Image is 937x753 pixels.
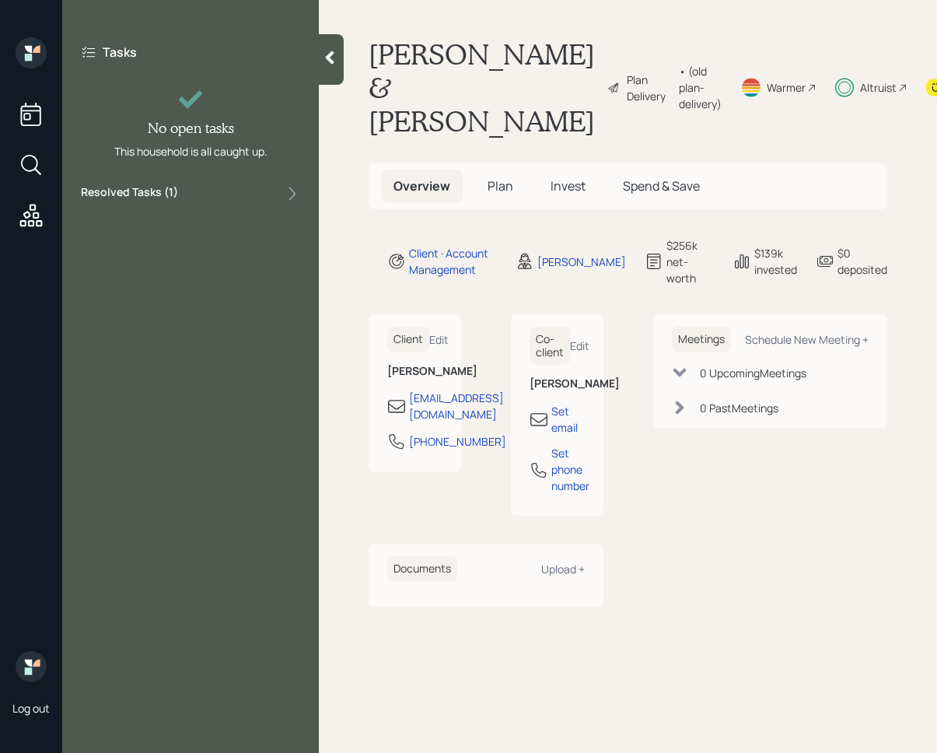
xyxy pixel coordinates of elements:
[103,44,137,61] label: Tasks
[148,120,234,137] h4: No open tasks
[837,245,887,278] div: $0 deposited
[541,562,585,576] div: Upload +
[666,237,714,286] div: $256k net-worth
[12,701,50,716] div: Log out
[114,143,267,159] div: This household is all caught up.
[754,245,797,278] div: $139k invested
[409,245,497,278] div: Client · Account Management
[387,327,429,352] h6: Client
[16,651,47,682] img: retirable_logo.png
[551,445,589,494] div: Set phone number
[387,556,457,582] h6: Documents
[429,332,449,347] div: Edit
[860,79,897,96] div: Altruist
[700,400,778,416] div: 0 Past Meeting s
[745,332,869,347] div: Schedule New Meeting +
[409,433,506,450] div: [PHONE_NUMBER]
[409,390,504,422] div: [EMAIL_ADDRESS][DOMAIN_NAME]
[700,365,806,381] div: 0 Upcoming Meeting s
[488,177,513,194] span: Plan
[551,403,585,436] div: Set email
[627,72,671,104] div: Plan Delivery
[767,79,806,96] div: Warmer
[537,254,626,270] div: [PERSON_NAME]
[393,177,450,194] span: Overview
[679,63,722,112] div: • (old plan-delivery)
[530,327,570,366] h6: Co-client
[623,177,700,194] span: Spend & Save
[530,377,585,391] h6: [PERSON_NAME]
[369,37,595,138] h1: [PERSON_NAME] & [PERSON_NAME]
[672,327,731,352] h6: Meetings
[570,338,589,353] div: Edit
[387,365,442,378] h6: [PERSON_NAME]
[551,177,586,194] span: Invest
[81,184,178,203] label: Resolved Tasks ( 1 )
